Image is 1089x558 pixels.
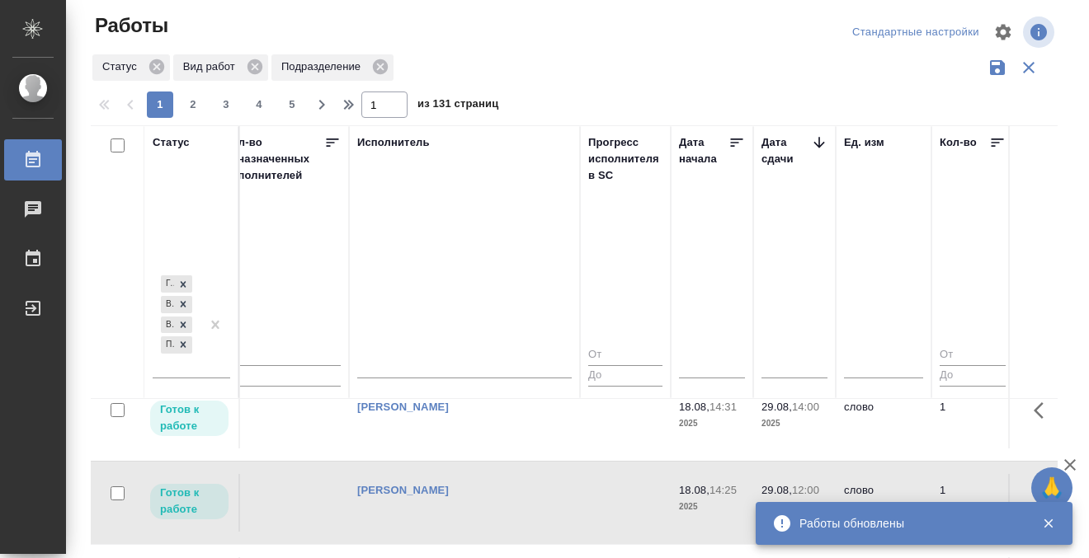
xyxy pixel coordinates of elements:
[160,485,219,518] p: Готов к работе
[159,274,194,294] div: Готов к работе, В работе, В ожидании, Подбор
[180,91,206,118] button: 2
[844,134,884,151] div: Ед. изм
[1024,474,1063,513] button: Здесь прячутся важные кнопки
[417,94,498,118] span: из 131 страниц
[1031,516,1065,531] button: Закрыть
[1023,16,1058,48] span: Посмотреть информацию
[281,59,366,75] p: Подразделение
[91,12,168,39] span: Работы
[217,474,349,532] td: 0
[161,296,174,313] div: В работе
[931,474,1014,532] td: 1
[588,345,662,366] input: От
[246,91,272,118] button: 4
[679,499,745,515] p: 2025
[940,345,1006,366] input: От
[709,401,737,413] p: 14:31
[931,391,1014,448] td: 1
[161,336,174,354] div: Подбор
[160,401,219,434] p: Готов к работе
[709,484,737,496] p: 14:25
[1013,52,1044,83] button: Сбросить фильтры
[761,401,792,413] p: 29.08,
[588,365,662,386] input: До
[148,482,230,521] div: Исполнитель может приступить к работе
[213,96,239,113] span: 3
[225,365,341,386] input: До
[159,335,194,355] div: Готов к работе, В работе, В ожидании, Подбор
[679,415,745,432] p: 2025
[159,294,194,315] div: Готов к работе, В работе, В ожидании, Подбор
[217,391,349,448] td: 0
[153,134,190,151] div: Статус
[792,484,819,496] p: 12:00
[225,345,341,366] input: От
[940,365,1006,386] input: До
[357,484,449,496] a: [PERSON_NAME]
[92,54,170,81] div: Статус
[761,484,792,496] p: 29.08,
[761,134,811,167] div: Дата сдачи
[1024,391,1063,430] button: Здесь прячутся важные кнопки
[183,59,241,75] p: Вид работ
[1038,471,1066,505] span: 🙏
[1031,467,1072,509] button: 🙏
[159,315,194,335] div: Готов к работе, В работе, В ожидании, Подбор
[173,54,268,81] div: Вид работ
[180,96,206,113] span: 2
[792,401,819,413] p: 14:00
[225,134,324,184] div: Кол-во неназначенных исполнителей
[679,401,709,413] p: 18.08,
[161,275,174,293] div: Готов к работе
[848,20,983,45] div: split button
[588,134,662,184] div: Прогресс исполнителя в SC
[279,96,305,113] span: 5
[161,317,174,334] div: В ожидании
[357,401,449,413] a: [PERSON_NAME]
[246,96,272,113] span: 4
[982,52,1013,83] button: Сохранить фильтры
[357,134,430,151] div: Исполнитель
[761,499,827,515] p: 2025
[799,515,1017,532] div: Работы обновлены
[102,59,143,75] p: Статус
[761,415,827,432] p: 2025
[271,54,394,81] div: Подразделение
[679,134,728,167] div: Дата начала
[836,474,931,532] td: слово
[148,399,230,438] div: Исполнитель может приступить к работе
[940,134,977,151] div: Кол-во
[279,91,305,118] button: 5
[836,391,931,448] td: слово
[213,91,239,118] button: 3
[679,484,709,496] p: 18.08,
